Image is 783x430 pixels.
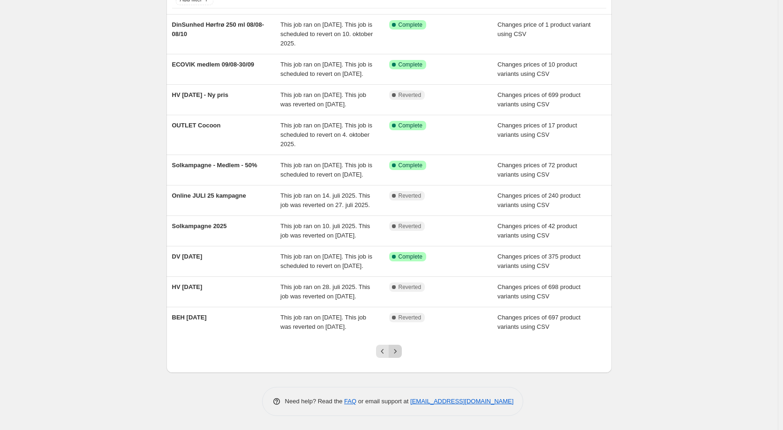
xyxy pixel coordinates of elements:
span: This job ran on [DATE]. This job was reverted on [DATE]. [280,314,366,330]
span: Complete [399,122,422,129]
span: Reverted [399,192,422,200]
span: Changes prices of 699 product variants using CSV [497,91,580,108]
span: Changes prices of 697 product variants using CSV [497,314,580,330]
span: Solkampagne - Medlem - 50% [172,162,257,169]
span: Solkampagne 2025 [172,222,227,230]
span: Reverted [399,91,422,99]
a: FAQ [344,398,356,405]
span: or email support at [356,398,410,405]
span: DinSunhed Hørfrø 250 ml 08/08-08/10 [172,21,264,37]
span: ECOVIK medlem 09/08-30/09 [172,61,255,68]
span: This job ran on [DATE]. This job is scheduled to revert on [DATE]. [280,253,372,269]
span: HV [DATE] [172,283,203,290]
span: Changes prices of 10 product variants using CSV [497,61,577,77]
span: Changes prices of 698 product variants using CSV [497,283,580,300]
span: Complete [399,21,422,29]
span: Online JULI 25 kampagne [172,192,246,199]
span: This job ran on 10. juli 2025. This job was reverted on [DATE]. [280,222,370,239]
span: Complete [399,61,422,68]
span: This job ran on [DATE]. This job is scheduled to revert on [DATE]. [280,162,372,178]
span: OUTLET Cocoon [172,122,221,129]
nav: Pagination [376,345,402,358]
span: Reverted [399,283,422,291]
span: This job ran on 14. juli 2025. This job was reverted on 27. juli 2025. [280,192,370,208]
span: Reverted [399,314,422,321]
span: This job ran on [DATE]. This job was reverted on [DATE]. [280,91,366,108]
span: Reverted [399,222,422,230]
span: Complete [399,253,422,260]
button: Next [389,345,402,358]
span: BEH [DATE] [172,314,207,321]
span: This job ran on [DATE]. This job is scheduled to revert on 4. oktober 2025. [280,122,372,148]
span: This job ran on 28. juli 2025. This job was reverted on [DATE]. [280,283,370,300]
span: Complete [399,162,422,169]
span: Changes prices of 17 product variants using CSV [497,122,577,138]
span: Changes prices of 42 product variants using CSV [497,222,577,239]
span: DV [DATE] [172,253,203,260]
span: Changes prices of 240 product variants using CSV [497,192,580,208]
span: Changes price of 1 product variant using CSV [497,21,591,37]
span: HV [DATE] - Ny pris [172,91,228,98]
button: Previous [376,345,389,358]
span: Changes prices of 375 product variants using CSV [497,253,580,269]
a: [EMAIL_ADDRESS][DOMAIN_NAME] [410,398,513,405]
span: This job ran on [DATE]. This job is scheduled to revert on 10. oktober 2025. [280,21,373,47]
span: Changes prices of 72 product variants using CSV [497,162,577,178]
span: Need help? Read the [285,398,345,405]
span: This job ran on [DATE]. This job is scheduled to revert on [DATE]. [280,61,372,77]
